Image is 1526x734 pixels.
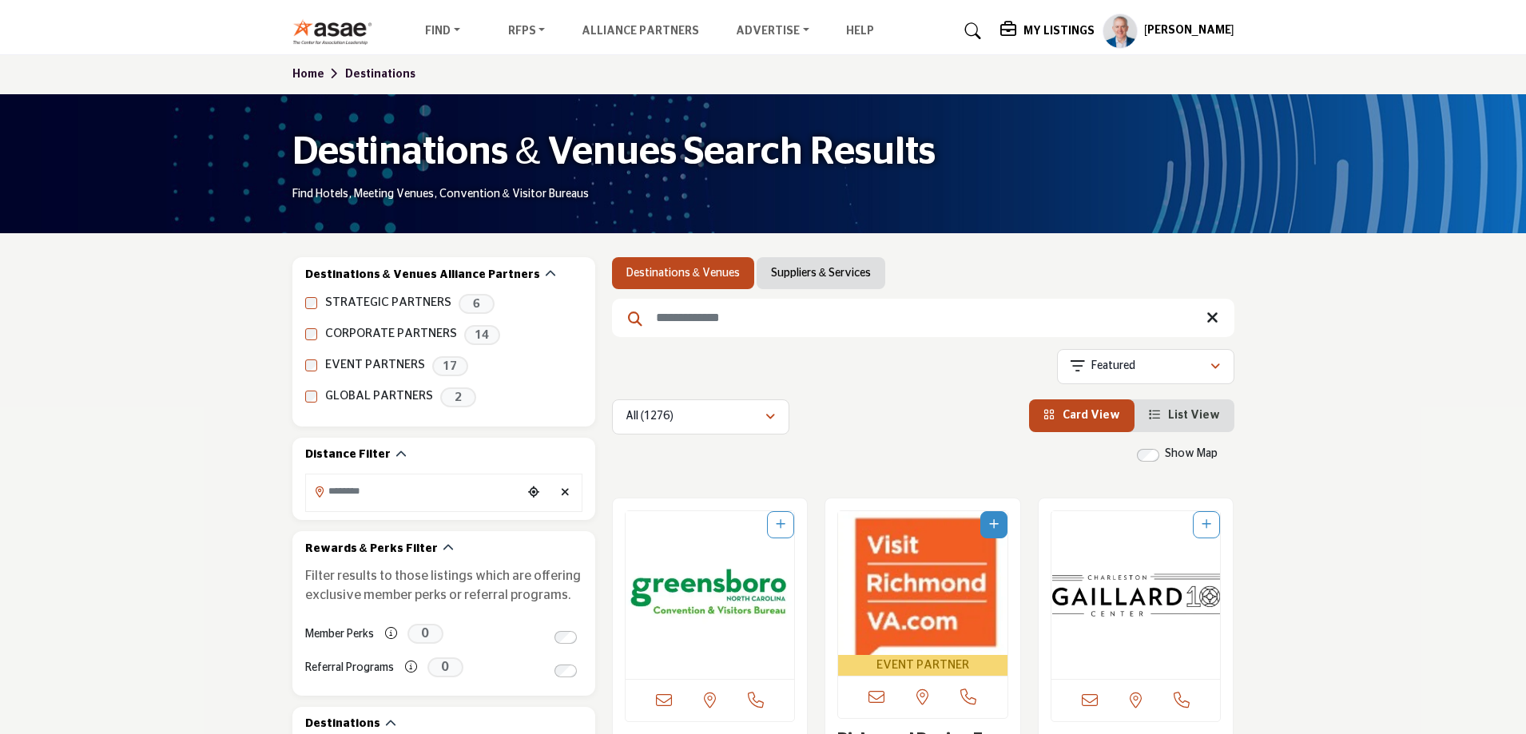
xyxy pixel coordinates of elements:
[305,297,317,309] input: STRATEGIC PARTNERS checkbox
[838,511,1007,676] a: Open Listing in new tab
[325,325,457,343] label: CORPORATE PARTNERS
[554,665,577,677] input: Switch to Referral Programs
[626,511,795,679] img: Greensboro Area CVB
[612,399,789,434] button: All (1276)
[838,511,1007,655] img: Richmond Region Tourism
[292,187,589,203] p: Find Hotels, Meeting Venues, Convention & Visitor Bureaus
[554,476,578,510] div: Clear search location
[459,294,495,314] span: 6
[325,356,425,375] label: EVENT PARTNERS
[1063,410,1120,421] span: Card View
[325,294,451,312] label: STRATEGIC PARTNERS
[1144,23,1234,39] h5: [PERSON_NAME]
[427,657,463,677] span: 0
[464,325,500,345] span: 14
[522,476,546,510] div: Choose your current location
[725,20,821,42] a: Advertise
[305,654,394,682] label: Referral Programs
[612,299,1234,337] input: Search Keyword
[771,265,871,281] a: Suppliers & Services
[1023,24,1095,38] h5: My Listings
[305,391,317,403] input: GLOBAL PARTNERS checkbox
[1029,399,1135,432] li: Card View
[626,265,740,281] a: Destinations & Venues
[407,624,443,644] span: 0
[949,18,992,44] a: Search
[626,511,795,679] a: Open Listing in new tab
[1165,446,1218,462] label: Show Map
[776,519,785,530] a: Add To List
[305,268,540,284] h2: Destinations & Venues Alliance Partners
[306,476,522,507] input: Search Location
[554,631,577,644] input: Switch to Member Perks
[305,328,317,340] input: CORPORATE PARTNERS checkbox
[841,657,1004,675] span: EVENT PARTNER
[305,566,582,605] p: Filter results to those listings which are offering exclusive member perks or referral programs.
[1202,519,1211,530] a: Add To List
[1103,14,1138,49] button: Show hide supplier dropdown
[497,20,557,42] a: RFPs
[440,387,476,407] span: 2
[846,26,874,37] a: Help
[325,387,433,406] label: GLOBAL PARTNERS
[305,542,438,557] h2: Rewards & Perks Filter
[305,447,391,463] h2: Distance Filter
[305,621,374,649] label: Member Perks
[582,26,699,37] a: Alliance Partners
[1091,359,1135,375] p: Featured
[432,356,468,376] span: 17
[1051,511,1221,679] a: Open Listing in new tab
[1057,349,1234,384] button: Featured
[1168,410,1220,421] span: List View
[1043,410,1120,421] a: View Card
[1149,410,1220,421] a: View List
[305,716,380,732] h2: Destinations
[292,128,936,177] h1: Destinations & Venues Search Results
[292,69,345,80] a: Home
[1000,22,1095,41] div: My Listings
[1135,399,1234,432] li: List View
[414,20,471,42] a: Find
[626,409,674,425] p: All (1276)
[292,18,381,45] img: Site Logo
[989,519,999,530] a: Add To List
[345,69,415,80] a: Destinations
[305,359,317,371] input: EVENT PARTNERS checkbox
[1051,511,1221,679] img: Charleston Gaillard Center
